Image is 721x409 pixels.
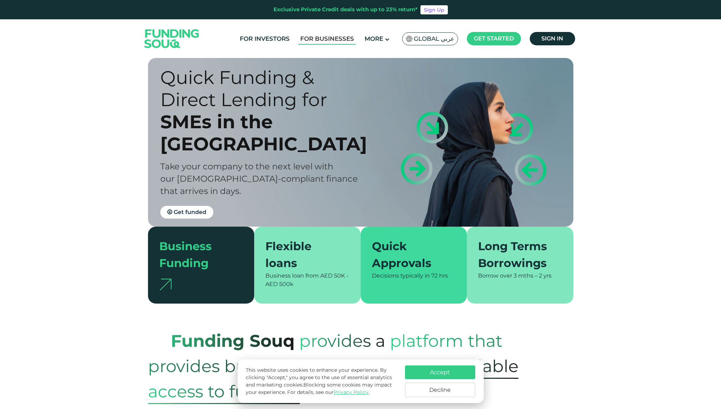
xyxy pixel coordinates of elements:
span: Get started [474,35,514,42]
button: Decline [405,383,475,397]
span: Global عربي [414,35,454,43]
p: This website uses cookies to enhance your experience. By clicking "Accept," you agree to the use ... [246,366,398,396]
img: SA Flag [406,36,412,42]
span: 72 hrs [431,272,448,279]
span: Take your company to the next level with our [DEMOGRAPHIC_DATA]-compliant finance that arrives in... [160,161,358,196]
div: Exclusive Private Credit deals with up to 23% return* [273,6,418,14]
span: For details, see our . [287,389,369,395]
span: Business loan from [265,272,319,279]
div: Flexible loans [265,238,341,272]
div: Quick Funding & Direct Lending for [160,66,373,111]
span: access to funding. [148,379,300,404]
span: provides a [299,324,385,358]
a: Sign in [530,32,575,45]
span: More [365,35,383,42]
span: Borrow over [478,272,512,279]
strong: Funding Souq [171,331,295,351]
div: Business Funding [159,238,235,272]
span: 3 mths – 2 yrs [514,272,552,279]
button: Accept [405,365,475,379]
a: For Investors [238,33,291,45]
span: platform that provides business with [148,324,502,383]
span: Decisions typically in [372,272,430,279]
span: Get funded [174,209,206,215]
span: Sign in [541,35,563,42]
a: For Businesses [298,33,356,45]
div: Quick Approvals [372,238,448,272]
div: Long Terms Borrowings [478,238,554,272]
img: Logo [137,21,206,57]
span: Blocking some cookies may impact your experience. [246,382,392,395]
span: quick and affordable [344,353,519,379]
img: arrow [159,279,172,290]
a: Sign Up [420,5,448,14]
a: Get funded [160,206,213,219]
a: Privacy Policy [334,389,368,395]
div: SMEs in the [GEOGRAPHIC_DATA] [160,111,373,155]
